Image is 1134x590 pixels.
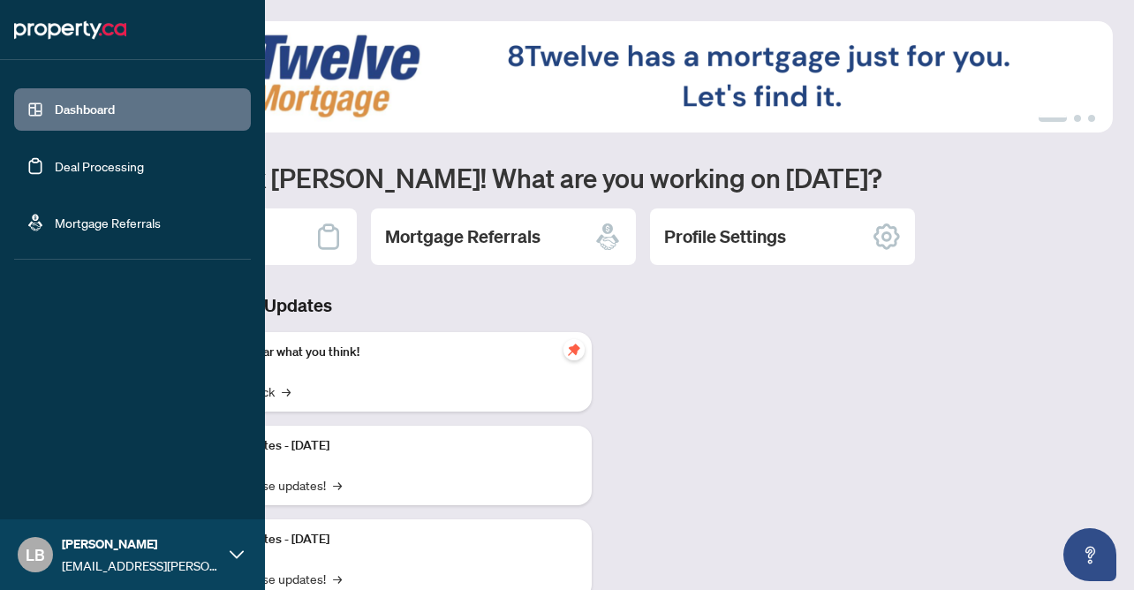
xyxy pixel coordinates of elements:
[185,530,578,549] p: Platform Updates - [DATE]
[1063,528,1116,581] button: Open asap
[14,16,126,44] img: logo
[92,161,1113,194] h1: Welcome back [PERSON_NAME]! What are you working on [DATE]?
[92,21,1113,132] img: Slide 0
[1074,115,1081,122] button: 2
[664,224,786,249] h2: Profile Settings
[55,102,115,117] a: Dashboard
[563,339,585,360] span: pushpin
[62,556,221,575] span: [EMAIL_ADDRESS][PERSON_NAME][DOMAIN_NAME]
[92,293,592,318] h3: Brokerage & Industry Updates
[333,475,342,495] span: →
[385,224,541,249] h2: Mortgage Referrals
[1039,115,1067,122] button: 1
[1088,115,1095,122] button: 3
[185,436,578,456] p: Platform Updates - [DATE]
[185,343,578,362] p: We want to hear what you think!
[55,158,144,174] a: Deal Processing
[62,534,221,554] span: [PERSON_NAME]
[282,382,291,401] span: →
[55,215,161,231] a: Mortgage Referrals
[26,542,45,567] span: LB
[333,569,342,588] span: →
